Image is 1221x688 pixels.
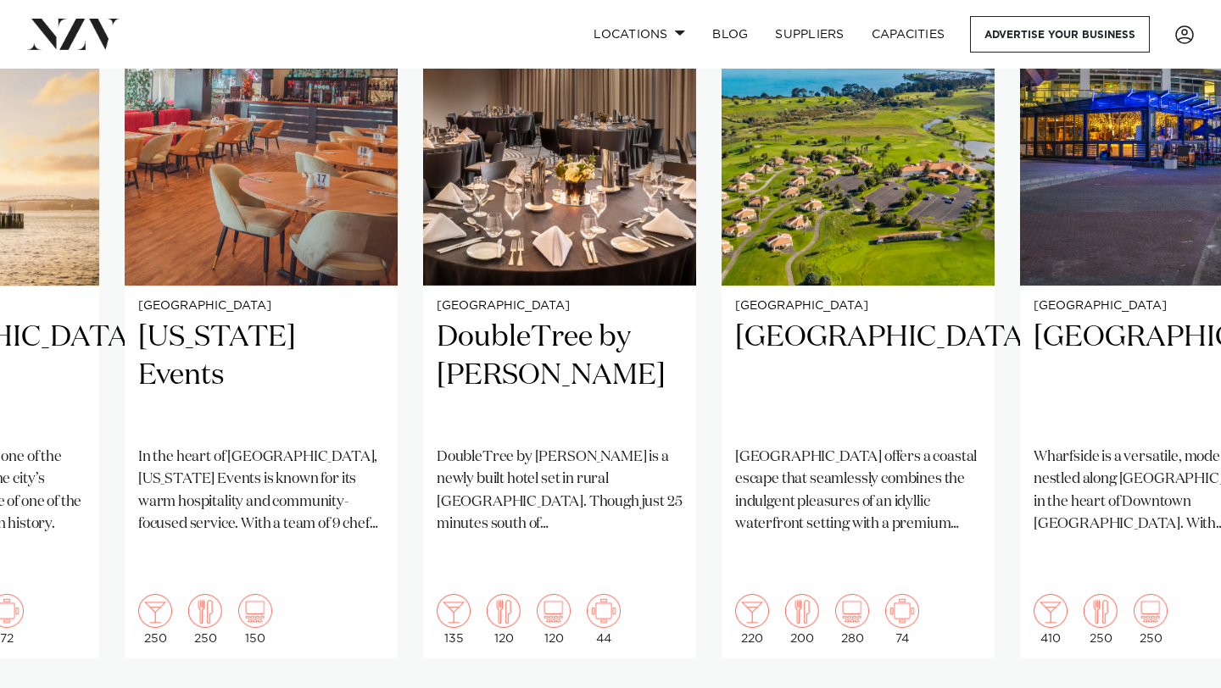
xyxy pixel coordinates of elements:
img: dining.png [188,594,222,628]
img: dining.png [487,594,521,628]
div: 250 [1134,594,1168,645]
img: cocktail.png [735,594,769,628]
a: Capacities [858,16,959,53]
img: nzv-logo.png [27,19,120,49]
div: 74 [885,594,919,645]
img: meeting.png [885,594,919,628]
small: [GEOGRAPHIC_DATA] [735,300,981,313]
div: 280 [835,594,869,645]
p: In the heart of [GEOGRAPHIC_DATA], [US_STATE] Events is known for its warm hospitality and commun... [138,447,384,535]
img: theatre.png [537,594,571,628]
img: theatre.png [835,594,869,628]
small: [GEOGRAPHIC_DATA] [138,300,384,313]
a: SUPPLIERS [761,16,857,53]
div: 150 [238,594,272,645]
div: 120 [487,594,521,645]
a: BLOG [699,16,761,53]
img: cocktail.png [1034,594,1068,628]
img: cocktail.png [437,594,471,628]
a: Locations [580,16,699,53]
img: dining.png [785,594,819,628]
img: cocktail.png [138,594,172,628]
div: 220 [735,594,769,645]
div: 250 [1084,594,1118,645]
div: 120 [537,594,571,645]
p: DoubleTree by [PERSON_NAME] is a newly built hotel set in rural [GEOGRAPHIC_DATA]. Though just 25... [437,447,683,535]
div: 250 [138,594,172,645]
p: [GEOGRAPHIC_DATA] offers a coastal escape that seamlessly combines the indulgent pleasures of an ... [735,447,981,535]
div: 200 [785,594,819,645]
img: meeting.png [587,594,621,628]
div: 135 [437,594,471,645]
small: [GEOGRAPHIC_DATA] [437,300,683,313]
img: theatre.png [238,594,272,628]
div: 250 [188,594,222,645]
div: 410 [1034,594,1068,645]
h2: [GEOGRAPHIC_DATA] [735,319,981,433]
h2: DoubleTree by [PERSON_NAME] [437,319,683,433]
h2: [US_STATE] Events [138,319,384,433]
div: 44 [587,594,621,645]
img: theatre.png [1134,594,1168,628]
a: Advertise your business [970,16,1150,53]
img: dining.png [1084,594,1118,628]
